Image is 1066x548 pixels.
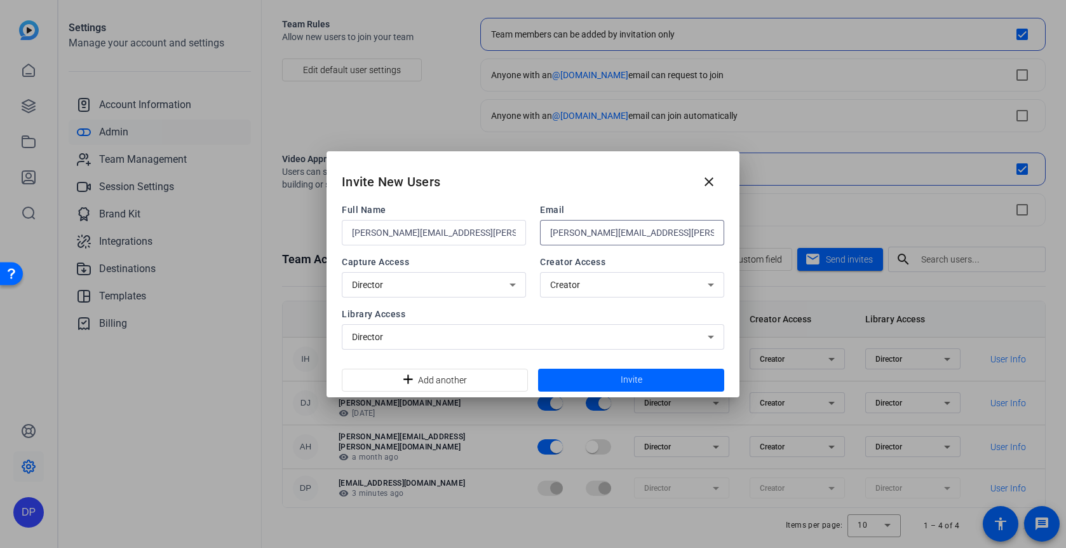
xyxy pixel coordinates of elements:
[400,372,413,388] mat-icon: add
[342,256,526,268] span: Capture Access
[342,172,440,192] h2: Invite New Users
[550,225,714,240] input: Enter email...
[352,332,383,342] span: Director
[352,280,383,290] span: Director
[538,369,724,392] button: Invite
[342,203,526,216] span: Full Name
[701,174,717,189] mat-icon: close
[342,369,528,392] button: Add another
[342,308,724,320] span: Library Access
[540,256,724,268] span: Creator Access
[621,373,642,387] span: Invite
[550,280,580,290] span: Creator
[540,203,724,216] span: Email
[418,368,467,392] span: Add another
[352,225,516,240] input: Enter name...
